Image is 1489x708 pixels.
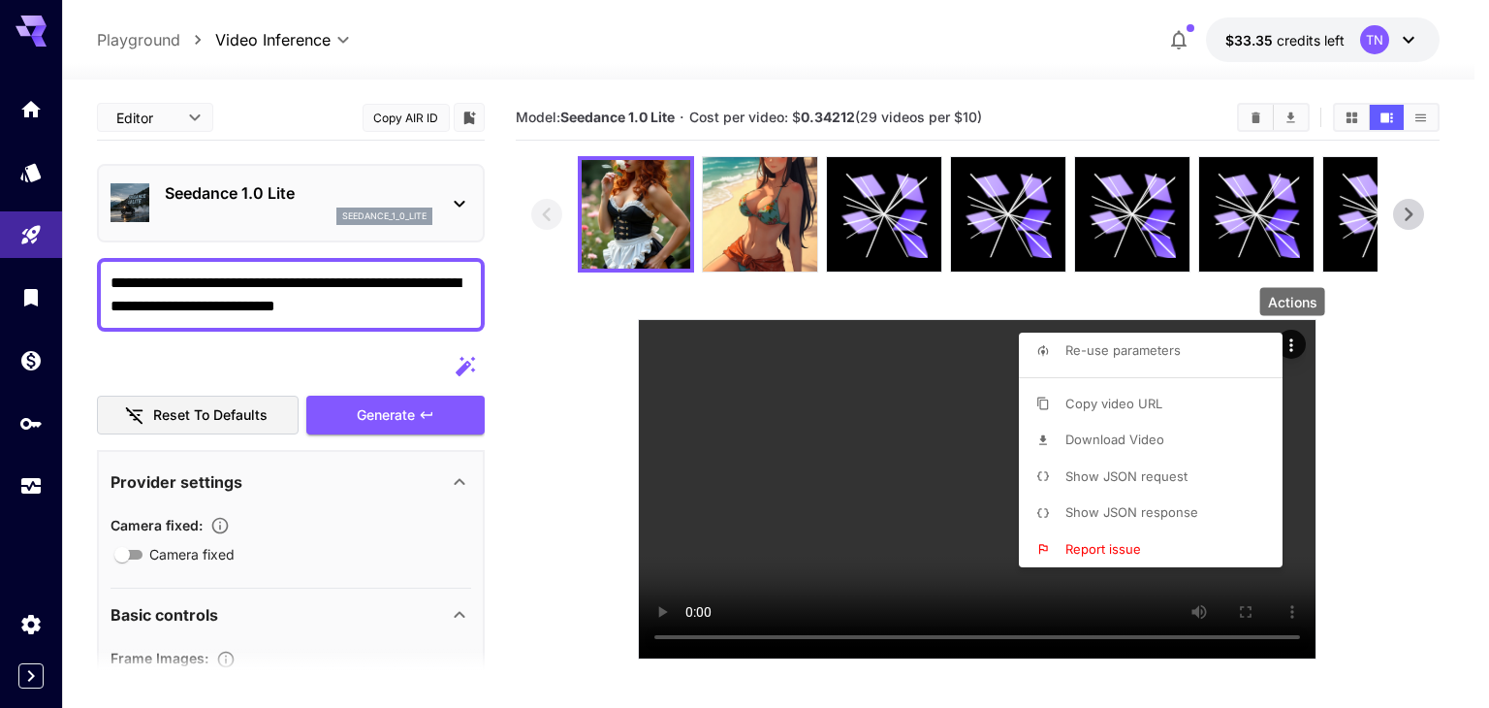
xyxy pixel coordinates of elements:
div: Actions [1260,288,1325,316]
span: Re-use parameters [1065,342,1181,358]
span: Download Video [1065,432,1164,447]
span: Show JSON request [1065,468,1188,484]
span: Copy video URL [1065,396,1162,411]
span: Report issue [1065,541,1141,557]
span: Show JSON response [1065,504,1198,520]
